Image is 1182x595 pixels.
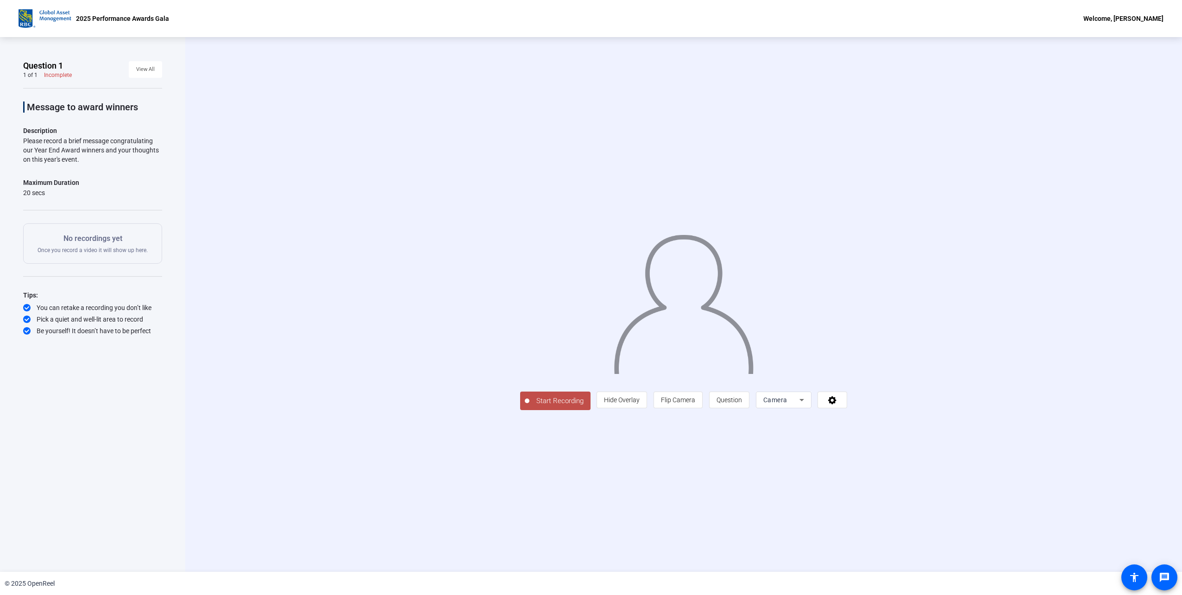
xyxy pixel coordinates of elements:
[23,303,162,312] div: You can retake a recording you don’t like
[23,177,79,188] div: Maximum Duration
[661,396,695,404] span: Flip Camera
[5,579,55,589] div: © 2025 OpenReel
[38,233,148,254] div: Once you record a video it will show up here.
[23,290,162,301] div: Tips:
[709,392,749,408] button: Question
[23,71,38,79] div: 1 of 1
[763,396,787,404] span: Camera
[1083,13,1163,24] div: Welcome, [PERSON_NAME]
[654,392,703,408] button: Flip Camera
[23,315,162,324] div: Pick a quiet and well-lit area to record
[23,326,162,335] div: Be yourself! It doesn’t have to be perfect
[717,396,742,404] span: Question
[38,233,148,244] p: No recordings yet
[44,71,72,79] div: Incomplete
[23,125,162,136] p: Description
[136,63,155,76] span: View All
[1159,572,1170,583] mat-icon: message
[23,60,63,71] span: Question 1
[19,9,71,28] img: OpenReel logo
[597,392,647,408] button: Hide Overlay
[129,61,162,78] button: View All
[27,101,162,113] p: Message to award winners
[529,396,591,406] span: Start Recording
[613,226,754,373] img: overlay
[23,188,79,197] div: 20 secs
[76,13,169,24] p: 2025 Performance Awards Gala
[604,396,640,404] span: Hide Overlay
[1129,572,1140,583] mat-icon: accessibility
[520,392,591,410] button: Start Recording
[23,136,162,164] div: Please record a brief message congratulating our Year End Award winners and your thoughts on this...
